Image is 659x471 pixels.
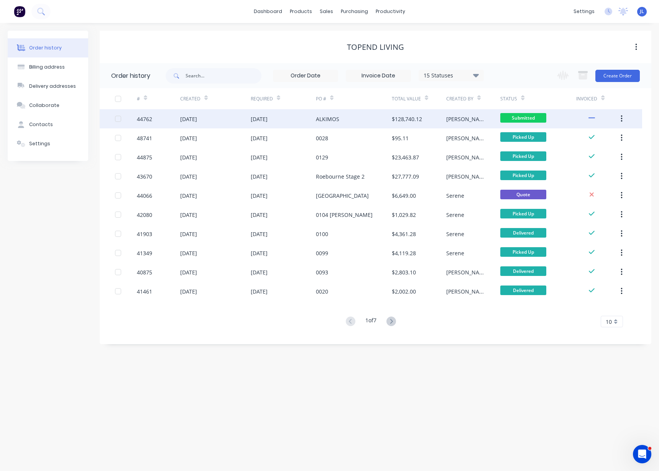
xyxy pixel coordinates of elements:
div: 48741 [137,134,152,142]
div: [DATE] [251,153,268,161]
div: [DATE] [180,287,197,295]
div: Status [500,95,517,102]
div: Serene [446,192,464,200]
div: Total Value [392,88,446,109]
div: [DATE] [251,192,268,200]
a: dashboard [250,6,286,17]
div: 0093 [316,268,328,276]
div: 0099 [316,249,328,257]
div: Required [251,88,316,109]
div: 44762 [137,115,152,123]
div: Collaborate [29,102,59,109]
button: Order history [8,38,88,57]
div: 15 Statuses [419,71,483,80]
div: [DATE] [251,230,268,238]
div: $4,119.28 [392,249,416,257]
div: $2,803.10 [392,268,416,276]
div: 41349 [137,249,152,257]
div: Delivery addresses [29,83,76,90]
div: 42080 [137,211,152,219]
div: Created [180,95,200,102]
button: Settings [8,134,88,153]
div: Serene [446,249,464,257]
div: [DATE] [180,172,197,181]
div: [DATE] [180,115,197,123]
span: Quote [500,190,546,199]
div: [PERSON_NAME] [446,134,485,142]
div: [DATE] [180,268,197,276]
img: Factory [14,6,25,17]
div: [DATE] [180,249,197,257]
div: $128,740.12 [392,115,422,123]
div: Total Value [392,95,421,102]
div: Order history [111,71,150,80]
div: Topend Living [347,43,404,52]
div: Status [500,88,576,109]
div: $2,002.00 [392,287,416,295]
input: Search... [186,68,261,84]
div: $23,463.87 [392,153,419,161]
input: Order Date [273,70,338,82]
div: Roebourne Stage 2 [316,172,365,181]
div: # [137,95,140,102]
span: Picked Up [500,209,546,218]
div: 0129 [316,153,328,161]
iframe: Intercom live chat [633,445,651,463]
div: PO # [316,95,326,102]
span: Submitted [500,113,546,123]
div: products [286,6,316,17]
div: [DATE] [251,115,268,123]
div: Invoiced [576,95,597,102]
div: 44066 [137,192,152,200]
div: [PERSON_NAME] [446,153,485,161]
div: Contacts [29,121,53,128]
div: 0104 [PERSON_NAME] [316,211,373,219]
button: Create Order [595,70,640,82]
span: Picked Up [500,132,546,142]
div: 44875 [137,153,152,161]
div: $1,029.82 [392,211,416,219]
span: Delivered [500,266,546,276]
div: Order history [29,44,62,51]
div: [PERSON_NAME] [446,268,485,276]
div: [DATE] [251,211,268,219]
span: Picked Up [500,247,546,257]
button: Delivery addresses [8,77,88,96]
span: 10 [606,318,612,326]
input: Invoice Date [346,70,411,82]
div: [PERSON_NAME] [446,172,485,181]
div: [PERSON_NAME] [446,115,485,123]
span: Picked Up [500,151,546,161]
button: Contacts [8,115,88,134]
div: 41461 [137,287,152,295]
div: [DATE] [180,153,197,161]
div: Settings [29,140,50,147]
div: PO # [316,88,392,109]
div: Required [251,95,273,102]
span: Delivered [500,228,546,238]
div: [DATE] [180,134,197,142]
div: 0020 [316,287,328,295]
div: $95.11 [392,134,409,142]
div: Invoiced [576,88,620,109]
div: 43670 [137,172,152,181]
div: Created [180,88,251,109]
div: [DATE] [251,268,268,276]
div: ALKIMOS [316,115,339,123]
span: Delivered [500,286,546,295]
div: [DATE] [251,134,268,142]
div: Billing address [29,64,65,71]
div: [GEOGRAPHIC_DATA] [316,192,369,200]
div: Created By [446,88,501,109]
div: $27,777.09 [392,172,419,181]
div: Serene [446,230,464,238]
button: Billing address [8,57,88,77]
div: settings [570,6,598,17]
div: productivity [372,6,409,17]
div: [DATE] [180,192,197,200]
div: 1 of 7 [365,316,376,327]
div: sales [316,6,337,17]
div: 0028 [316,134,328,142]
div: purchasing [337,6,372,17]
div: [DATE] [180,230,197,238]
